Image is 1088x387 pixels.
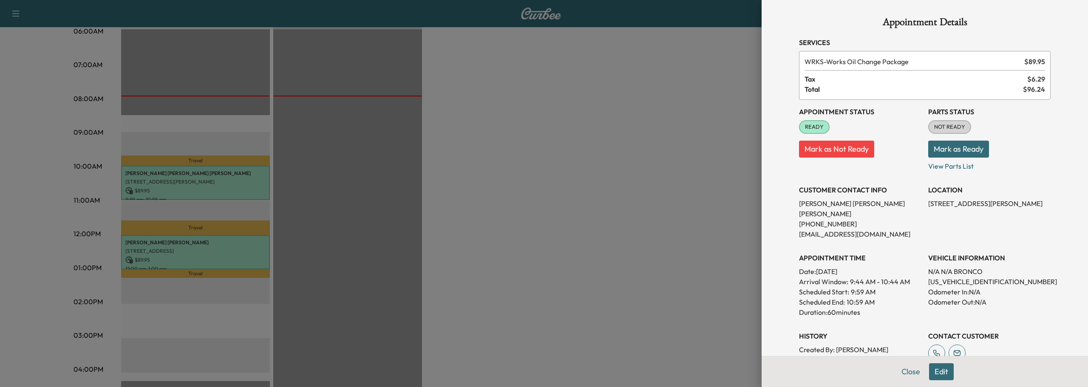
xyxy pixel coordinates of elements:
[1024,56,1045,67] span: $ 89.95
[799,345,921,355] p: Created By : [PERSON_NAME]
[799,277,921,287] p: Arrival Window:
[799,37,1051,48] h3: Services
[1027,74,1045,84] span: $ 6.29
[799,266,921,277] p: Date: [DATE]
[928,266,1051,277] p: N/A N/A BRONCO
[805,56,1021,67] span: Works Oil Change Package
[928,107,1051,117] h3: Parts Status
[799,219,921,229] p: [PHONE_NUMBER]
[928,331,1051,341] h3: CONTACT CUSTOMER
[928,141,989,158] button: Mark as Ready
[929,123,970,131] span: NOT READY
[850,277,910,287] span: 9:44 AM - 10:44 AM
[928,297,1051,307] p: Odometer Out: N/A
[799,141,874,158] button: Mark as Not Ready
[799,297,845,307] p: Scheduled End:
[805,74,1027,84] span: Tax
[896,363,926,380] button: Close
[928,158,1051,171] p: View Parts List
[929,363,954,380] button: Edit
[799,229,921,239] p: [EMAIL_ADDRESS][DOMAIN_NAME]
[799,307,921,317] p: Duration: 60 minutes
[799,107,921,117] h3: Appointment Status
[1023,84,1045,94] span: $ 96.24
[799,355,921,365] p: Created At : [DATE] 3:12:38 PM
[799,253,921,263] h3: APPOINTMENT TIME
[800,123,829,131] span: READY
[799,287,849,297] p: Scheduled Start:
[928,253,1051,263] h3: VEHICLE INFORMATION
[928,277,1051,287] p: [US_VEHICLE_IDENTIFICATION_NUMBER]
[847,297,875,307] p: 10:59 AM
[799,185,921,195] h3: CUSTOMER CONTACT INFO
[928,185,1051,195] h3: LOCATION
[799,198,921,219] p: [PERSON_NAME] [PERSON_NAME] [PERSON_NAME]
[805,84,1023,94] span: Total
[851,287,875,297] p: 9:59 AM
[928,198,1051,209] p: [STREET_ADDRESS][PERSON_NAME]
[928,287,1051,297] p: Odometer In: N/A
[799,331,921,341] h3: History
[799,17,1051,31] h1: Appointment Details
